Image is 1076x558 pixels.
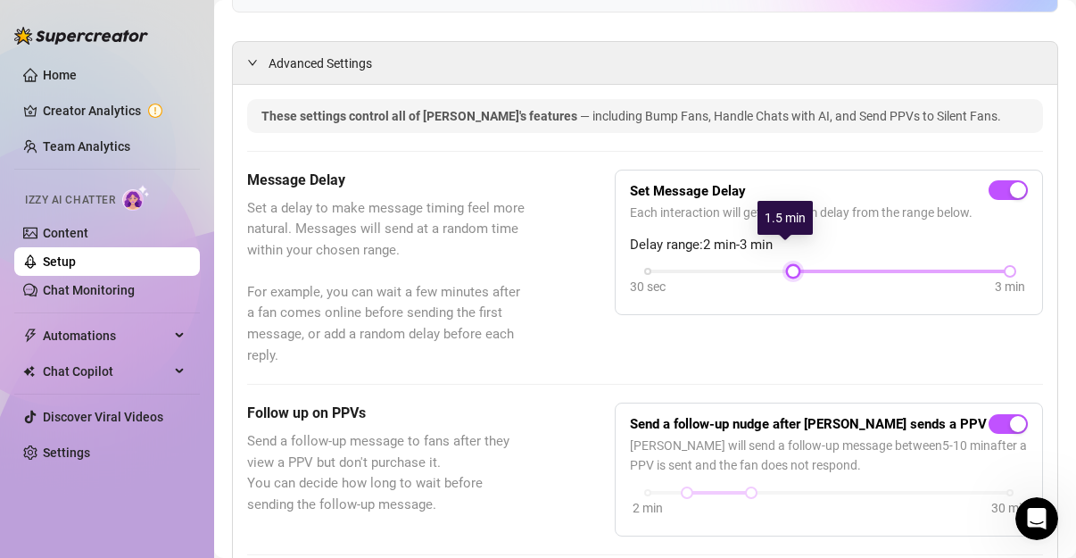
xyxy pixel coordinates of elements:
div: Profile image for Nir [280,29,316,64]
a: Team Analytics [43,139,130,154]
button: News [268,394,357,465]
img: Chat Copilot [23,365,35,378]
h5: Follow up on PPVs [247,403,526,424]
span: Izzy AI Chatter [25,192,115,209]
p: Hi [PERSON_NAME] 👋 [36,127,321,187]
img: logo-BBDzfeDw.svg [14,27,148,45]
iframe: Intercom live chat [1015,497,1058,540]
p: How can we help? [36,187,321,218]
span: [PERSON_NAME] will send a follow-up message between 5 - 10 min after a PPV is sent and the fan do... [630,436,1028,475]
img: logo [36,34,175,62]
span: Each interaction will get a random delay from the range below. [630,203,1028,222]
img: AI Chatter [122,185,150,211]
button: Help [178,394,268,465]
img: Profile image for Ella [212,29,248,64]
div: We typically reply in a few hours [37,274,298,293]
a: Setup [43,254,76,269]
span: Chat Copilot [43,357,170,386]
div: 30 min [991,498,1029,518]
span: Delay range: 2 min - 3 min [630,235,1028,256]
button: Find a time [37,358,320,394]
a: Home [43,68,77,82]
a: Creator Analytics exclamation-circle [43,96,186,125]
span: expanded [247,57,258,68]
div: 3 min [995,277,1025,296]
span: Set a delay to make message timing feel more natural. Messages will send at a random time within ... [247,198,526,367]
a: Discover Viral Videos [43,410,163,424]
strong: Send a follow-up nudge after [PERSON_NAME] sends a PPV [630,416,987,432]
div: expanded [247,53,269,72]
div: 30 sec [630,277,666,296]
a: Settings [43,446,90,460]
button: Messages [89,394,178,465]
span: Automations [43,321,170,350]
span: Messages [103,438,165,451]
span: Send a follow-up message to fans after they view a PPV but don't purchase it. You can decide how ... [247,431,526,515]
span: Home [24,438,64,451]
strong: Set Message Delay [630,183,746,199]
span: thunderbolt [23,329,37,343]
span: Help [209,438,237,451]
div: Schedule a FREE consulting call: [37,332,320,351]
div: 1.5 min [757,201,813,235]
a: Chat Monitoring [43,283,135,297]
span: Advanced Settings [269,54,372,73]
div: Send us a messageWe typically reply in a few hours [18,240,339,308]
a: Content [43,226,88,240]
span: These settings control all of [PERSON_NAME]'s features [261,109,580,123]
div: Send us a message [37,255,298,274]
img: Profile image for Giselle [246,29,282,64]
span: News [295,438,329,451]
h5: Message Delay [247,170,526,191]
div: 2 min [633,498,663,518]
span: — including Bump Fans, Handle Chats with AI, and Send PPVs to Silent Fans. [580,109,1001,123]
